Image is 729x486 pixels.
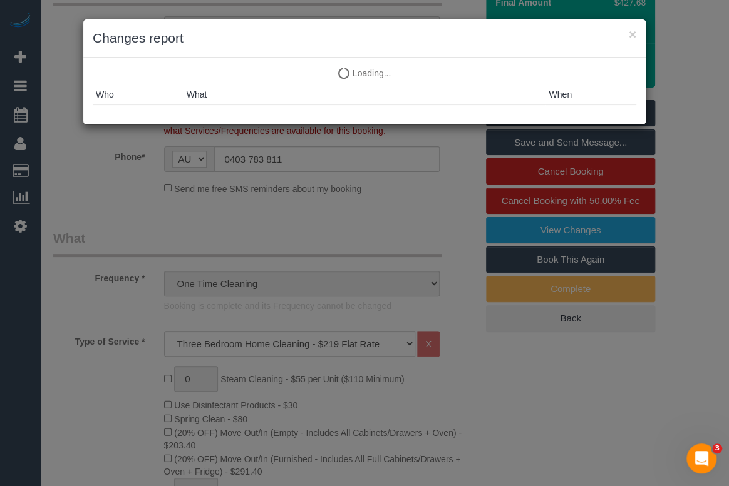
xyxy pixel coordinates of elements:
[83,19,646,124] sui-modal: Changes report
[545,85,636,104] th: When
[629,28,636,41] button: ×
[184,85,546,104] th: What
[93,85,184,104] th: Who
[686,443,716,473] iframe: Intercom live chat
[93,29,636,48] h3: Changes report
[93,67,636,79] p: Loading...
[712,443,722,453] span: 3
